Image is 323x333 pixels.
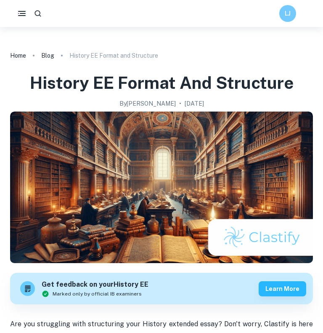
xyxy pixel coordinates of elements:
h1: History EE Format and Structure [30,72,294,94]
h2: By [PERSON_NAME] [119,99,176,108]
img: History EE Format and Structure cover image [10,112,313,263]
button: Learn more [259,281,306,296]
a: Home [10,50,26,61]
p: History EE Format and Structure [69,51,158,60]
a: Get feedback on yourHistory EEMarked only by official IB examinersLearn more [10,273,313,304]
p: • [179,99,181,108]
a: Blog [41,50,54,61]
h6: Get feedback on your History EE [42,280,148,290]
button: LJ [279,5,296,22]
span: Marked only by official IB examiners [53,290,142,298]
h6: LJ [283,9,293,18]
h2: [DATE] [185,99,204,108]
